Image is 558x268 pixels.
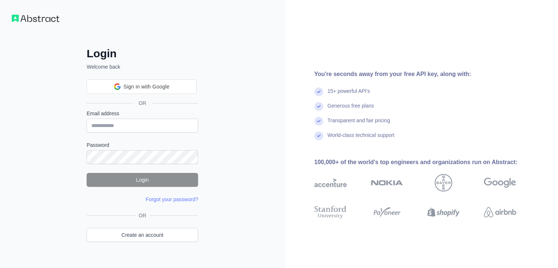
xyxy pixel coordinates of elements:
[87,63,198,70] p: Welcome back
[146,196,198,202] a: Forgot your password?
[328,102,374,117] div: Generous free plans
[371,204,403,220] img: payoneer
[87,79,197,94] div: Sign in with Google
[12,15,59,22] img: Workflow
[87,47,198,60] h2: Login
[314,158,540,167] div: 100,000+ of the world's top engineers and organizations run on Abstract:
[87,173,198,187] button: Login
[328,87,370,102] div: 15+ powerful API's
[314,117,323,126] img: check mark
[136,212,149,219] span: OR
[328,131,395,146] div: World-class technical support
[87,228,198,242] a: Create an account
[314,131,323,140] img: check mark
[314,204,347,220] img: stanford university
[314,87,323,96] img: check mark
[314,102,323,111] img: check mark
[124,83,169,91] span: Sign in with Google
[484,204,516,220] img: airbnb
[427,204,460,220] img: shopify
[314,70,540,79] div: You're seconds away from your free API key, along with:
[435,174,452,192] img: bayer
[133,99,152,107] span: OR
[87,141,198,149] label: Password
[371,174,403,192] img: nokia
[328,117,390,131] div: Transparent and fair pricing
[484,174,516,192] img: google
[314,174,347,192] img: accenture
[87,110,198,117] label: Email address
